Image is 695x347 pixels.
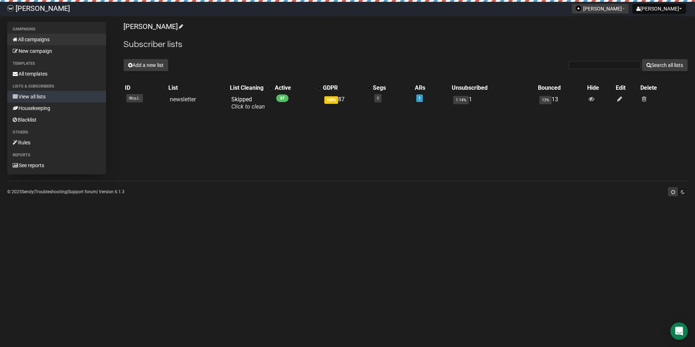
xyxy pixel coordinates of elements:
li: Lists & subscribers [7,82,106,91]
a: Rules [7,137,106,148]
th: Bounced: No sort applied, sorting is disabled [536,83,586,93]
div: Bounced [538,84,585,92]
a: View all lists [7,91,106,102]
div: ID [125,84,165,92]
a: All campaigns [7,34,106,45]
a: Blacklist [7,114,106,126]
li: Templates [7,59,106,68]
a: Support forum [68,189,97,194]
img: favicons [576,5,581,11]
li: Reports [7,151,106,160]
h2: Subscriber lists [123,38,688,51]
div: List [168,84,221,92]
a: Troubleshooting [35,189,67,194]
li: Campaigns [7,25,106,34]
span: 100% [324,96,338,104]
button: Search all lists [642,59,688,71]
a: New campaign [7,45,106,57]
a: Housekeeping [7,102,106,114]
div: Hide [587,84,613,92]
a: See reports [7,160,106,171]
span: 87 [276,94,288,102]
div: Active [275,84,314,92]
div: GDPR [323,84,365,92]
span: 13% [539,96,552,104]
th: Delete: No sort applied, activate to apply an ascending sort [639,83,688,93]
p: © 2025 | | | Version 6.1.3 [7,188,125,196]
span: Skipped [231,96,265,110]
div: Edit [616,84,637,92]
th: ARs: No sort applied, activate to apply an ascending sort [413,83,450,93]
td: 1 [450,93,536,113]
td: 13 [536,93,586,113]
a: 1 [418,96,421,101]
div: Open Intercom Messenger [670,322,688,340]
th: Segs: No sort applied, activate to apply an ascending sort [371,83,413,93]
th: ID: No sort applied, sorting is disabled [123,83,167,93]
button: Add a new list [123,59,168,71]
a: Sendy [22,189,34,194]
th: Unsubscribed: No sort applied, activate to apply an ascending sort [450,83,536,93]
a: newsletter [170,96,196,103]
th: Edit: No sort applied, sorting is disabled [614,83,639,93]
th: Hide: No sort applied, sorting is disabled [586,83,614,93]
th: GDPR: No sort applied, activate to apply an ascending sort [321,83,372,93]
th: List Cleaning: No sort applied, activate to apply an ascending sort [228,83,273,93]
span: 1.14% [453,96,469,104]
div: Delete [640,84,681,92]
img: 04754233e49354b2e0047bf2c08d7f16 [7,5,14,12]
a: 0 [377,96,379,101]
span: l8cyJ.. [126,94,143,102]
a: Click to clean [231,103,265,110]
div: Unsubscribed [452,84,529,92]
button: [PERSON_NAME] [572,4,629,14]
div: Segs [373,84,406,92]
a: [PERSON_NAME] [123,22,182,31]
td: 87 [321,93,372,113]
div: List Cleaning [230,84,266,92]
th: List: No sort applied, activate to apply an ascending sort [167,83,228,93]
button: [PERSON_NAME] [632,4,686,14]
div: ARs [415,84,443,92]
th: Active: No sort applied, activate to apply an ascending sort [273,83,321,93]
li: Others [7,128,106,137]
a: All templates [7,68,106,80]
